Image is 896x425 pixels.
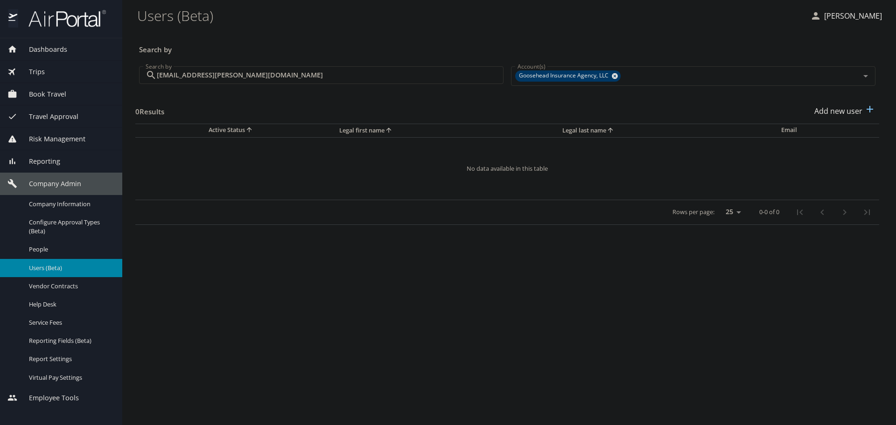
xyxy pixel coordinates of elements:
img: airportal-logo.png [18,9,106,28]
span: Reporting [17,156,60,167]
button: sort [606,126,616,135]
span: Goosehead Insurance Agency, LLC [515,71,614,81]
p: [PERSON_NAME] [821,10,882,21]
span: People [29,245,111,254]
h3: 0 Results [135,101,164,117]
button: Add new user [811,101,879,121]
span: Virtual Pay Settings [29,373,111,382]
img: icon-airportal.png [8,9,18,28]
button: Open [859,70,872,83]
span: Vendor Contracts [29,282,111,291]
span: Dashboards [17,44,67,55]
select: rows per page [718,205,744,219]
th: Active Status [135,124,332,137]
input: Search by name or email [157,66,504,84]
span: Configure Approval Types (Beta) [29,218,111,236]
span: Book Travel [17,89,66,99]
span: Company Information [29,200,111,209]
p: No data available in this table [163,166,851,172]
span: Service Fees [29,318,111,327]
span: Employee Tools [17,393,79,403]
span: Reporting Fields (Beta) [29,336,111,345]
span: Company Admin [17,179,81,189]
span: Users (Beta) [29,264,111,272]
span: Risk Management [17,134,85,144]
span: Report Settings [29,355,111,363]
h3: Search by [139,39,875,55]
span: Travel Approval [17,111,78,122]
th: Email [774,124,879,137]
button: sort [245,126,254,135]
table: User Search Table [135,124,879,225]
button: sort [385,126,394,135]
p: 0-0 of 0 [759,209,779,215]
span: Trips [17,67,45,77]
div: Goosehead Insurance Agency, LLC [515,70,621,82]
h1: Users (Beta) [137,1,803,30]
p: Add new user [814,105,862,117]
button: [PERSON_NAME] [806,7,886,24]
p: Rows per page: [672,209,714,215]
th: Legal last name [555,124,774,137]
span: Help Desk [29,300,111,309]
th: Legal first name [332,124,555,137]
